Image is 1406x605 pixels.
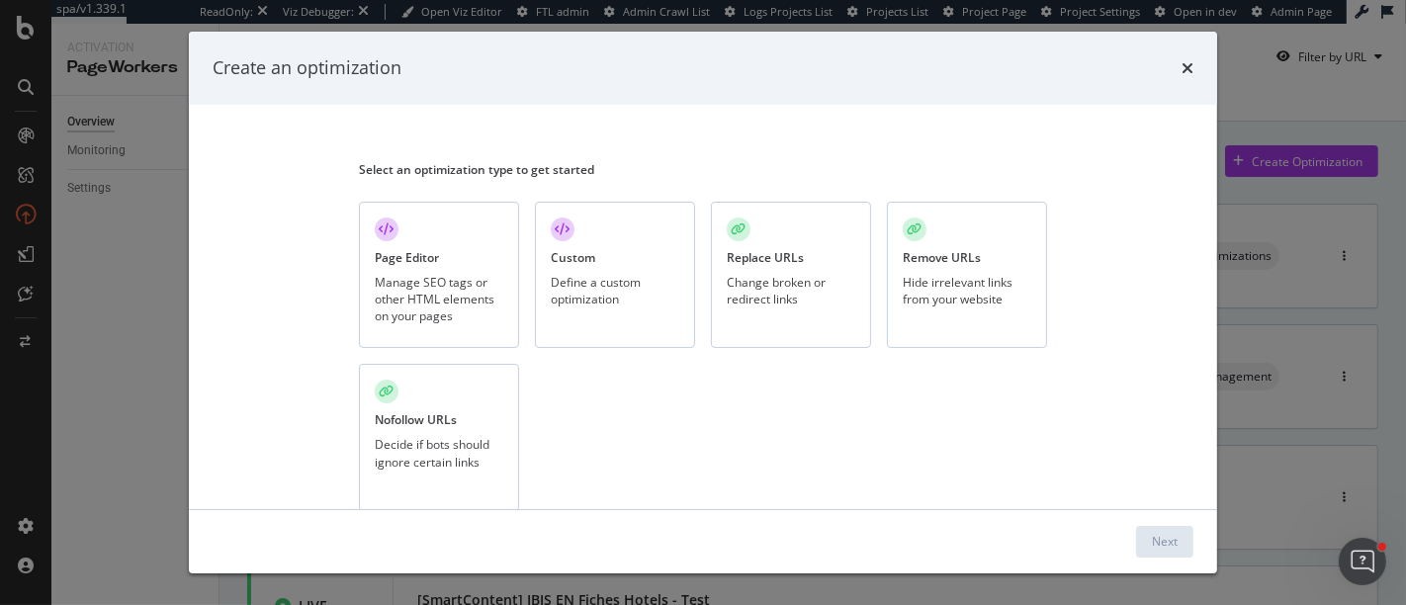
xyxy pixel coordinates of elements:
[375,411,457,428] div: Nofollow URLs
[903,249,981,266] div: Remove URLs
[1152,533,1178,550] div: Next
[727,249,804,266] div: Replace URLs
[213,55,401,81] div: Create an optimization
[375,249,439,266] div: Page Editor
[551,274,679,307] div: Define a custom optimization
[551,249,595,266] div: Custom
[1136,526,1193,558] button: Next
[903,274,1031,307] div: Hide irrelevant links from your website
[375,436,503,470] div: Decide if bots should ignore certain links
[359,161,1047,178] div: Select an optimization type to get started
[375,274,503,324] div: Manage SEO tags or other HTML elements on your pages
[1182,55,1193,81] div: times
[189,32,1217,573] div: modal
[727,274,855,307] div: Change broken or redirect links
[1339,538,1386,585] iframe: Intercom live chat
